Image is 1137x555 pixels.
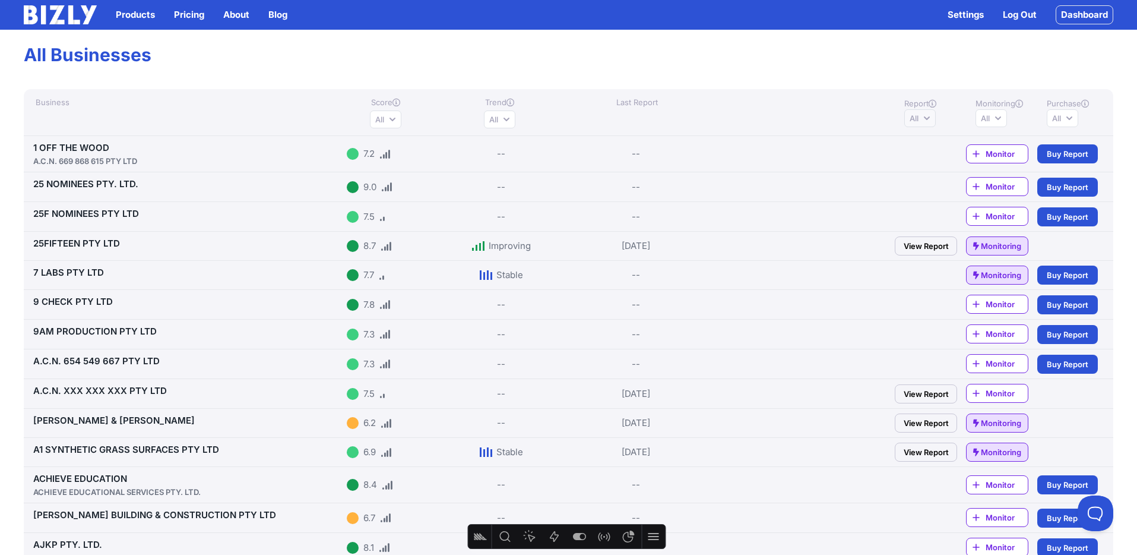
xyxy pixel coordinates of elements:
a: Monitor [966,324,1028,343]
div: 7.2 [363,147,375,161]
span: Monitor [986,148,1028,160]
div: 7.3 [363,327,375,342]
a: 7 LABS PTY LTD [33,267,104,278]
div: 9.0 [363,180,376,194]
div: -- [497,416,505,430]
a: A1 SYNTHETIC GRASS SURFACES PTY LTD [33,444,219,455]
button: All [370,111,401,128]
div: 8.1 [363,541,374,555]
a: Blog [268,8,287,22]
div: -- [571,207,701,226]
a: 9 CHECK PTY LTD [33,296,113,307]
span: Monitoring [981,446,1021,458]
div: -- [571,177,701,197]
span: Monitor [986,387,1028,399]
div: 8.4 [363,478,377,492]
a: 25FIFTEEN PTY LTD [33,238,120,249]
a: Buy Report [1037,178,1098,197]
a: Monitor [966,384,1028,403]
span: All [981,112,990,124]
a: A.C.N. XXX XXX XXX PTY LTD [33,385,167,396]
a: Dashboard [1056,5,1113,24]
a: Pricing [174,8,204,22]
div: A.C.N. 669 868 615 PTY LTD [33,155,342,167]
a: Monitor [966,177,1028,196]
a: Monitor [966,144,1028,163]
div: -- [497,180,505,194]
span: Monitoring [981,417,1021,429]
div: -- [497,298,505,312]
div: [DATE] [571,236,701,256]
a: Buy Report [1037,144,1098,163]
div: [DATE] [571,414,701,433]
a: Monitor [966,475,1028,494]
div: -- [497,327,505,342]
a: Monitoring [966,236,1028,256]
div: -- [571,354,701,374]
a: Buy Report [1037,266,1098,285]
div: -- [497,511,505,525]
button: All [484,111,515,128]
a: AJKP PTY. LTD. [33,539,102,550]
a: Log Out [1003,8,1037,22]
button: All [904,109,936,127]
span: Buy Report [1047,542,1088,554]
div: 7.8 [363,298,375,312]
a: View Report [895,236,957,256]
button: Products [116,8,155,22]
div: 7.5 [363,387,375,401]
button: All [1047,109,1078,127]
a: Monitoring [966,414,1028,433]
a: Monitor [966,508,1028,527]
span: Buy Report [1047,512,1088,524]
a: Monitor [966,207,1028,226]
div: -- [571,324,701,344]
button: All [976,109,1007,127]
a: View Report [895,443,957,462]
iframe: Toggle Customer Support [1078,496,1113,531]
div: 7.3 [363,357,375,371]
span: Monitor [986,328,1028,340]
a: Settings [948,8,984,22]
a: [PERSON_NAME] & [PERSON_NAME] [33,415,195,426]
div: -- [571,508,701,528]
a: Monitoring [966,266,1028,285]
span: Monitoring [981,240,1021,252]
div: -- [497,147,505,161]
span: Buy Report [1047,211,1088,223]
span: All [1052,112,1061,124]
span: Monitor [986,210,1028,222]
div: 6.7 [363,511,375,525]
span: Monitor [986,512,1028,524]
div: Improving [489,239,531,253]
span: Monitor [986,181,1028,193]
span: All [375,113,384,125]
a: Buy Report [1037,509,1098,528]
span: Monitor [986,479,1028,491]
span: Buy Report [1047,181,1088,193]
span: Buy Report [1047,358,1088,370]
div: -- [497,210,505,224]
a: 25 NOMINEES PTY. LTD. [33,178,138,190]
div: [DATE] [571,384,701,403]
div: Report [904,97,971,109]
a: View Report [895,384,957,403]
div: 6.2 [363,416,376,430]
a: Monitor [966,354,1028,373]
div: -- [571,141,701,167]
div: Stable [496,268,523,282]
span: Monitoring [981,269,1021,281]
span: Buy Report [1047,479,1088,491]
div: -- [497,387,505,401]
a: Buy Report [1037,295,1098,314]
div: -- [571,472,701,498]
a: 25F NOMINEES PTY LTD [33,208,139,219]
div: Trend [436,96,563,108]
div: ACHIEVE EDUCATIONAL SERVICES PTY. LTD. [33,486,342,498]
a: 1 OFF THE WOODA.C.N. 669 868 615 PTY LTD [33,142,342,167]
div: Purchase [1047,97,1113,109]
div: 8.7 [363,239,376,253]
a: About [223,8,249,22]
span: Buy Report [1047,329,1088,340]
a: Monitoring [966,443,1028,462]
